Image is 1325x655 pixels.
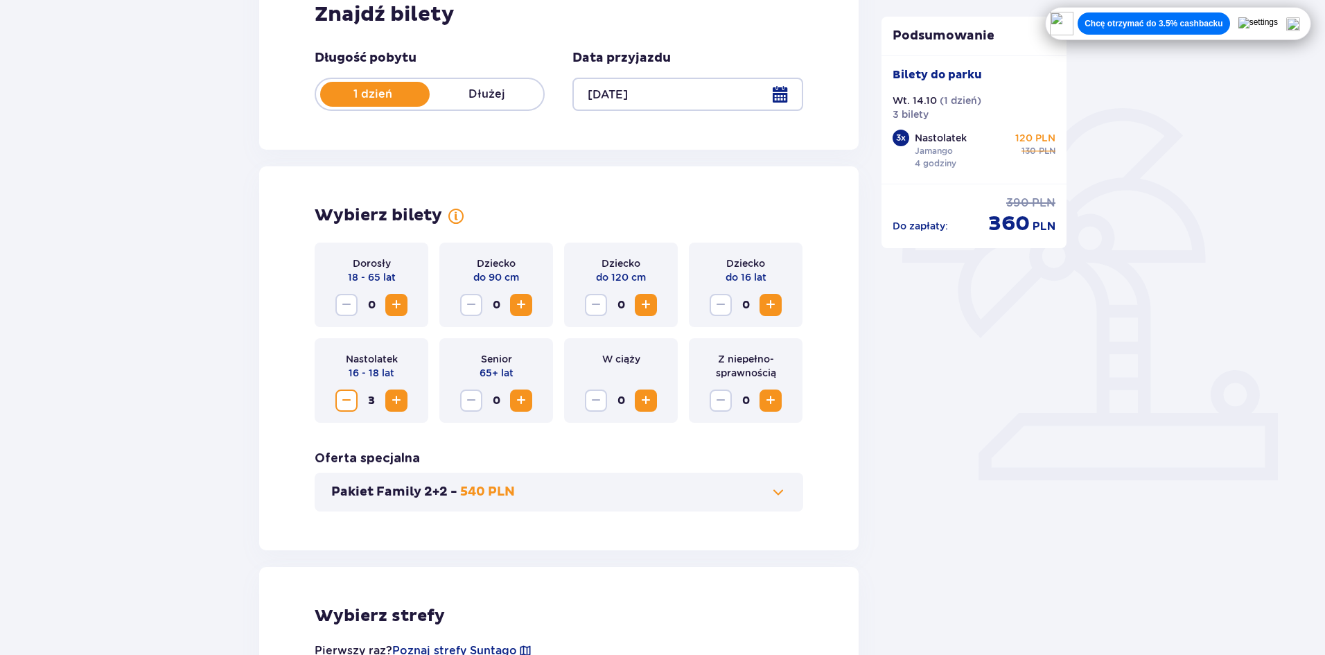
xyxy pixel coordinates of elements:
span: 0 [735,390,757,412]
p: 4 godziny [915,157,956,170]
p: Bilety do parku [893,67,982,82]
button: Zmniejsz [585,390,607,412]
p: Z niepełno­sprawnością [700,352,791,380]
p: 16 - 18 lat [349,366,394,380]
button: Zmniejsz [585,294,607,316]
p: Pakiet Family 2+2 - [331,484,457,500]
p: 540 PLN [460,484,515,500]
span: 3 [360,390,383,412]
p: Podsumowanie [881,28,1067,44]
span: 0 [485,294,507,316]
span: 130 [1021,145,1036,157]
p: 3 bilety [893,107,929,121]
p: do 16 lat [726,270,766,284]
p: Data przyjazdu [572,50,671,67]
p: Dziecko [726,256,765,270]
span: 0 [485,390,507,412]
button: Zwiększ [760,390,782,412]
p: 1 dzień [316,87,430,102]
button: Zwiększ [385,294,407,316]
span: PLN [1039,145,1055,157]
button: Zmniejsz [710,294,732,316]
button: Zwiększ [385,390,407,412]
p: Nastolatek [346,352,398,366]
p: 65+ lat [480,366,514,380]
p: Długość pobytu [315,50,416,67]
h3: Oferta specjalna [315,451,420,467]
p: 18 - 65 lat [348,270,396,284]
button: Pakiet Family 2+2 -540 PLN [331,484,787,500]
span: 390 [1006,195,1029,211]
p: Dziecko [477,256,516,270]
p: W ciąży [602,352,640,366]
p: Do zapłaty : [893,219,948,233]
div: 3 x [893,130,909,146]
button: Zmniejsz [335,294,358,316]
p: Dłużej [430,87,543,102]
p: Jamango [915,145,953,157]
span: PLN [1033,219,1055,234]
span: 0 [610,390,632,412]
p: do 120 cm [596,270,646,284]
span: PLN [1032,195,1055,211]
h2: Wybierz bilety [315,205,442,226]
button: Zmniejsz [335,390,358,412]
p: Senior [481,352,512,366]
button: Zwiększ [635,390,657,412]
p: do 90 cm [473,270,519,284]
p: ( 1 dzień ) [940,94,981,107]
p: Nastolatek [915,131,967,145]
button: Zmniejsz [460,390,482,412]
p: Dorosły [353,256,391,270]
span: 0 [735,294,757,316]
span: 0 [610,294,632,316]
button: Zwiększ [510,390,532,412]
button: Zmniejsz [460,294,482,316]
button: Zmniejsz [710,390,732,412]
p: 120 PLN [1015,131,1055,145]
button: Zwiększ [760,294,782,316]
span: 360 [988,211,1030,237]
p: Wt. 14.10 [893,94,937,107]
button: Zwiększ [635,294,657,316]
span: 0 [360,294,383,316]
p: Dziecko [602,256,640,270]
h2: Wybierz strefy [315,606,803,627]
h2: Znajdź bilety [315,1,803,28]
button: Zwiększ [510,294,532,316]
